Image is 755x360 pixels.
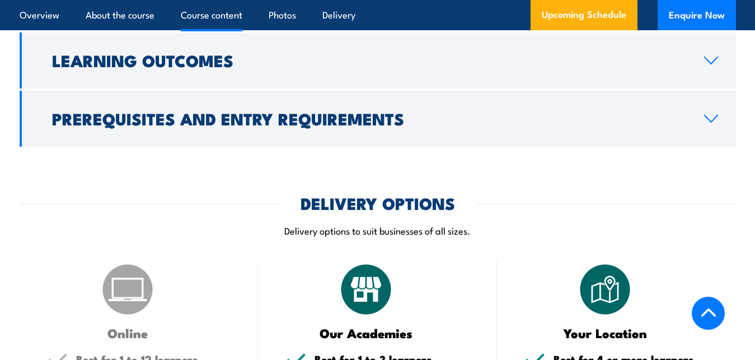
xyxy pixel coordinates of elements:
[301,195,455,210] h2: DELIVERY OPTIONS
[525,326,686,339] h3: Your Location
[20,224,736,237] p: Delivery options to suit businesses of all sizes.
[286,326,447,339] h3: Our Academies
[20,32,736,88] a: Learning Outcomes
[20,91,736,147] a: Prerequisites and Entry Requirements
[52,53,686,67] h2: Learning Outcomes
[48,326,208,339] h3: Online
[52,111,686,125] h2: Prerequisites and Entry Requirements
